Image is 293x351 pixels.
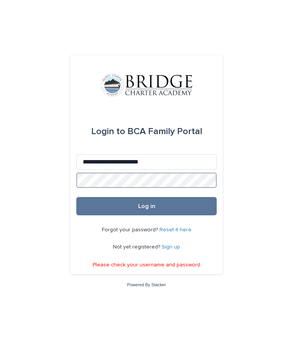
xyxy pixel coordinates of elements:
p: Please check your username and password [93,262,200,268]
img: V1C1m3IdTEidaUdm9Hs0 [101,74,192,96]
span: Forgot your password? [102,227,159,232]
a: Powered By Stacker [127,282,166,287]
a: Sign up [162,244,180,250]
span: Not yet registered? [113,244,162,250]
span: Log in [138,203,155,209]
a: Reset it here [159,227,192,232]
div: BCA Family Portal [91,121,202,142]
span: Login to [91,127,125,136]
button: Log in [76,197,217,215]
